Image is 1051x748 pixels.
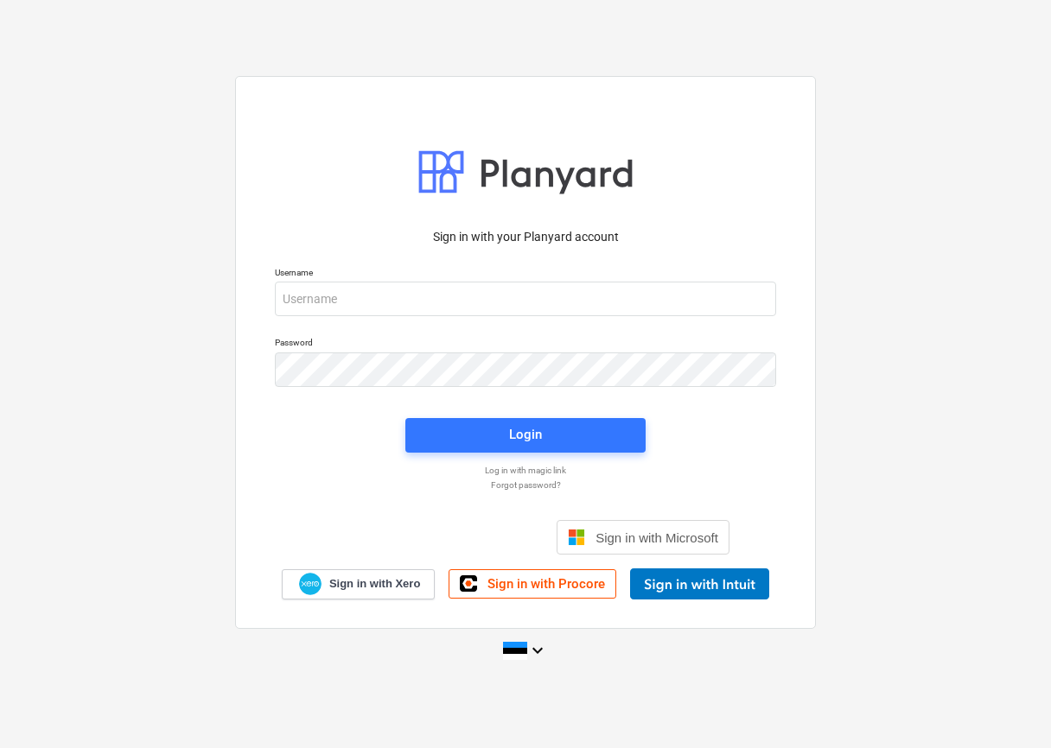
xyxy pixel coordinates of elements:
[275,282,776,316] input: Username
[568,529,585,546] img: Microsoft logo
[266,465,785,476] a: Log in with magic link
[527,640,548,661] i: keyboard_arrow_down
[509,423,542,446] div: Login
[275,337,776,352] p: Password
[487,576,605,592] span: Sign in with Procore
[275,267,776,282] p: Username
[329,576,420,592] span: Sign in with Xero
[266,479,785,491] a: Forgot password?
[282,569,436,599] a: Sign in with Xero
[322,518,543,556] div: Logi sisse Google’i kontoga. Avaneb uuel vahelehel
[596,530,718,545] span: Sign in with Microsoft
[449,569,616,599] a: Sign in with Procore
[405,418,646,453] button: Login
[313,518,551,556] iframe: Sisselogimine Google'i nupu abil
[299,573,322,596] img: Xero logo
[275,228,776,246] p: Sign in with your Planyard account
